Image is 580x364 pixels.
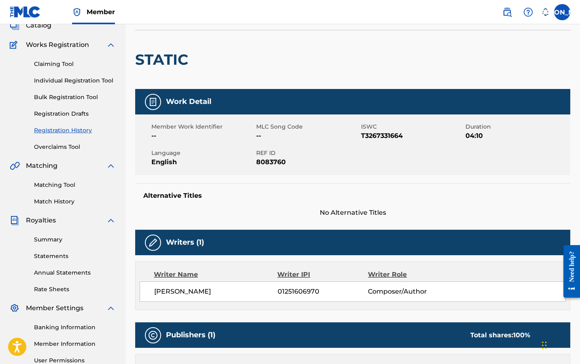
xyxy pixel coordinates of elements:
a: Registration Drafts [34,110,116,118]
a: Statements [34,252,116,260]
div: Writer Name [154,270,277,279]
img: expand [106,216,116,225]
span: Works Registration [26,40,89,50]
span: English [151,157,254,167]
span: 8083760 [256,157,359,167]
img: expand [106,40,116,50]
img: MLC Logo [10,6,41,18]
a: Banking Information [34,323,116,332]
img: Work Detail [148,97,158,107]
img: expand [106,303,116,313]
div: Drag [542,333,547,358]
a: Claiming Tool [34,60,116,68]
img: Works Registration [10,40,20,50]
div: Total shares: [470,330,530,340]
a: Summary [34,235,116,244]
a: Matching Tool [34,181,116,189]
img: Publishers [148,330,158,340]
div: Writer IPI [277,270,368,279]
span: REF ID [256,149,359,157]
a: Bulk Registration Tool [34,93,116,102]
a: Annual Statements [34,269,116,277]
span: Member Work Identifier [151,123,254,131]
a: Match History [34,197,116,206]
span: MLC Song Code [256,123,359,131]
a: Overclaims Tool [34,143,116,151]
div: User Menu [554,4,570,20]
a: Rate Sheets [34,285,116,294]
span: -- [151,131,254,141]
a: Registration History [34,126,116,135]
a: CatalogCatalog [10,21,51,30]
span: Catalog [26,21,51,30]
h2: STATIC [135,51,192,69]
span: Duration [465,123,568,131]
span: 04:10 [465,131,568,141]
div: Writer Role [368,270,450,279]
h5: Writers (1) [166,238,204,247]
span: Language [151,149,254,157]
span: T3267331664 [361,131,464,141]
h5: Alternative Titles [143,192,562,200]
a: Individual Registration Tool [34,76,116,85]
a: Public Search [499,4,515,20]
h5: Publishers (1) [166,330,215,340]
span: Member [87,7,115,17]
span: 100 % [513,331,530,339]
span: Composer/Author [368,287,450,296]
img: Writers [148,238,158,248]
img: help [523,7,533,17]
iframe: Chat Widget [540,325,580,364]
img: Catalog [10,21,19,30]
div: Help [520,4,536,20]
span: Royalties [26,216,56,225]
span: -- [256,131,359,141]
iframe: Resource Center [557,239,580,304]
span: Member Settings [26,303,83,313]
a: Member Information [34,340,116,348]
img: Member Settings [10,303,19,313]
span: Matching [26,161,57,171]
span: [PERSON_NAME] [154,287,278,296]
img: Matching [10,161,20,171]
h5: Work Detail [166,97,211,106]
img: expand [106,161,116,171]
span: No Alternative Titles [135,208,570,218]
span: ISWC [361,123,464,131]
img: Top Rightsholder [72,7,82,17]
img: search [502,7,512,17]
span: 01251606970 [278,287,368,296]
img: Royalties [10,216,19,225]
